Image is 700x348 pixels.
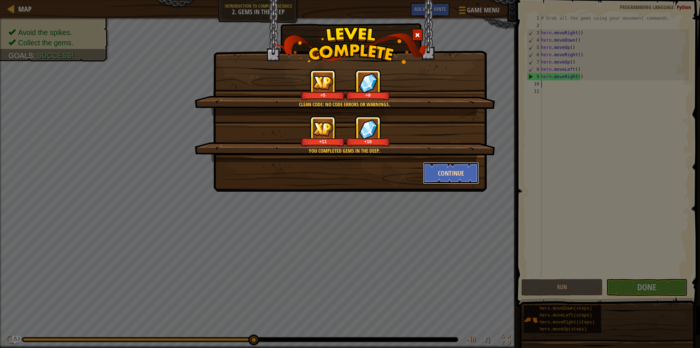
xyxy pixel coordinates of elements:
[302,92,343,98] div: +5
[347,139,389,144] div: +18
[229,147,459,154] div: You completed Gems in the Deep.
[229,101,459,108] div: Clean code: no code errors or warnings.
[272,27,428,64] img: level_complete.png
[423,162,479,184] button: Continue
[347,92,389,98] div: +9
[359,119,378,139] img: reward_icon_gems.png
[359,73,378,93] img: reward_icon_gems.png
[313,76,333,90] img: reward_icon_xp.png
[313,122,333,136] img: reward_icon_xp.png
[302,139,343,144] div: +11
